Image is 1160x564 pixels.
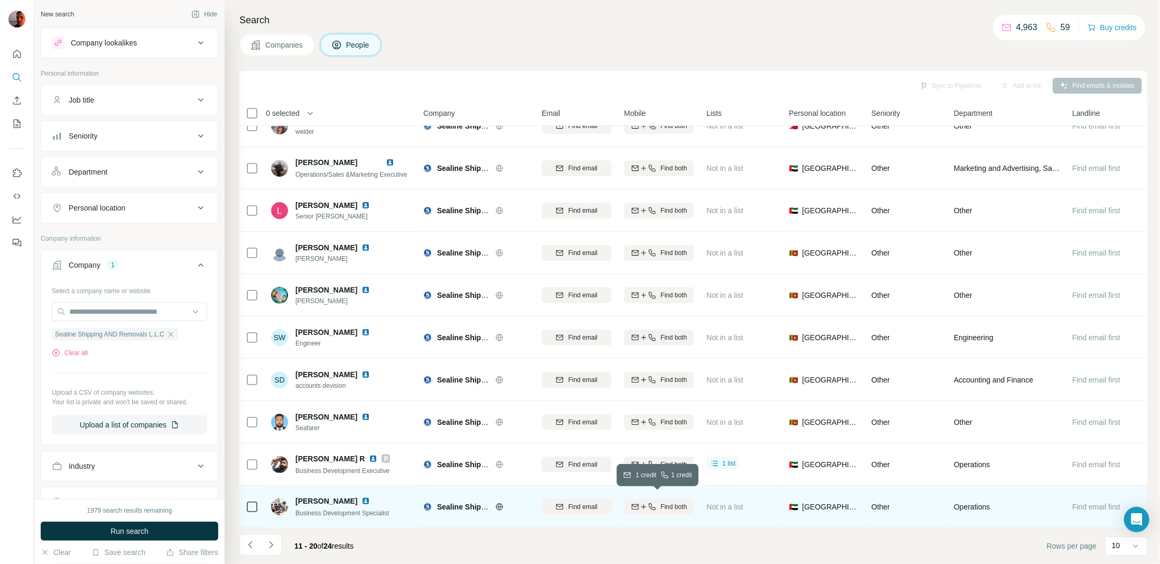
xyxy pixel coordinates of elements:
[386,158,394,167] img: LinkedIn logo
[423,503,432,511] img: Logo of Sealine Shipping AND Removals L.L.C
[707,418,743,426] span: Not in a list
[789,502,798,512] span: 🇦🇪
[437,376,572,384] span: Sealine Shipping AND Removals L.L.C
[542,330,611,345] button: Find email
[8,187,25,206] button: Use Surfe API
[542,160,611,176] button: Find email
[295,496,357,506] span: [PERSON_NAME]
[954,332,994,343] span: Engineering
[110,526,149,536] span: Run search
[423,164,432,172] img: Logo of Sealine Shipping AND Removals L.L.C
[624,203,694,219] button: Find both
[295,254,383,263] span: [PERSON_NAME]
[1072,460,1120,469] span: Find email first
[871,376,890,384] span: Other
[707,249,743,257] span: Not in a list
[1047,541,1097,551] span: Rows per page
[707,503,743,511] span: Not in a list
[568,163,597,173] span: Find email
[87,506,172,515] div: 1979 search results remaining
[69,131,97,141] div: Seniority
[802,459,859,470] span: [GEOGRAPHIC_DATA]
[41,547,71,558] button: Clear
[295,200,357,211] span: [PERSON_NAME]
[954,108,992,119] span: Department
[1072,376,1120,384] span: Find email first
[542,287,611,303] button: Find email
[41,123,218,149] button: Seniority
[954,417,972,427] span: Other
[954,163,1060,174] span: Marketing and Advertising, Sales
[1088,20,1137,35] button: Buy credits
[69,497,107,507] div: HQ location
[568,375,597,385] span: Find email
[41,69,218,78] p: Personal information
[568,248,597,258] span: Find email
[1112,540,1120,551] p: 10
[423,460,432,469] img: Logo of Sealine Shipping AND Removals L.L.C
[271,287,288,304] img: Avatar
[184,6,225,22] button: Hide
[69,461,95,471] div: Industry
[423,418,432,426] img: Logo of Sealine Shipping AND Removals L.L.C
[661,248,687,258] span: Find both
[568,290,597,300] span: Find email
[266,108,300,119] span: 0 selected
[624,287,694,303] button: Find both
[1072,418,1120,426] span: Find email first
[271,160,288,177] img: Avatar
[707,291,743,299] span: Not in a list
[1016,21,1037,34] p: 4,963
[568,333,597,342] span: Find email
[361,370,370,379] img: LinkedIn logo
[295,327,357,338] span: [PERSON_NAME]
[802,248,859,258] span: [GEOGRAPHIC_DATA]
[802,332,859,343] span: [GEOGRAPHIC_DATA]
[802,502,859,512] span: [GEOGRAPHIC_DATA]
[871,333,890,342] span: Other
[41,87,218,113] button: Job title
[361,201,370,210] img: LinkedIn logo
[542,414,611,430] button: Find email
[437,122,572,130] span: Sealine Shipping AND Removals L.L.C
[954,205,972,216] span: Other
[295,423,383,433] span: Seafarer
[295,158,357,167] span: [PERSON_NAME]
[295,467,389,475] span: Business Development Executive
[871,291,890,299] span: Other
[789,290,798,301] span: 🇱🇰
[624,499,694,515] button: Find both
[954,502,990,512] span: Operations
[802,163,859,174] span: [GEOGRAPHIC_DATA]
[295,296,383,306] span: [PERSON_NAME]
[271,244,288,261] img: Avatar
[624,108,646,119] span: Mobile
[568,460,597,469] span: Find email
[802,205,859,216] span: [GEOGRAPHIC_DATA]
[361,243,370,252] img: LinkedIn logo
[542,499,611,515] button: Find email
[954,375,1033,385] span: Accounting and Finance
[437,460,572,469] span: Sealine Shipping AND Removals L.L.C
[41,234,218,243] p: Company information
[239,534,261,556] button: Navigate to previous page
[295,412,357,422] span: [PERSON_NAME]
[295,212,383,221] span: Senior [PERSON_NAME]
[271,371,288,388] div: SD
[802,375,859,385] span: [GEOGRAPHIC_DATA]
[1061,21,1070,34] p: 59
[361,328,370,336] img: LinkedIn logo
[295,339,383,348] span: Engineer
[437,418,572,426] span: Sealine Shipping AND Removals L.L.C
[261,534,282,556] button: Navigate to next page
[107,260,119,270] div: 1
[318,542,324,550] span: of
[271,414,288,431] img: Avatar
[707,206,743,215] span: Not in a list
[954,290,972,301] span: Other
[789,375,798,385] span: 🇱🇰
[1072,108,1100,119] span: Landline
[52,388,207,397] p: Upload a CSV of company websites.
[8,11,25,28] img: Avatar
[542,245,611,261] button: Find email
